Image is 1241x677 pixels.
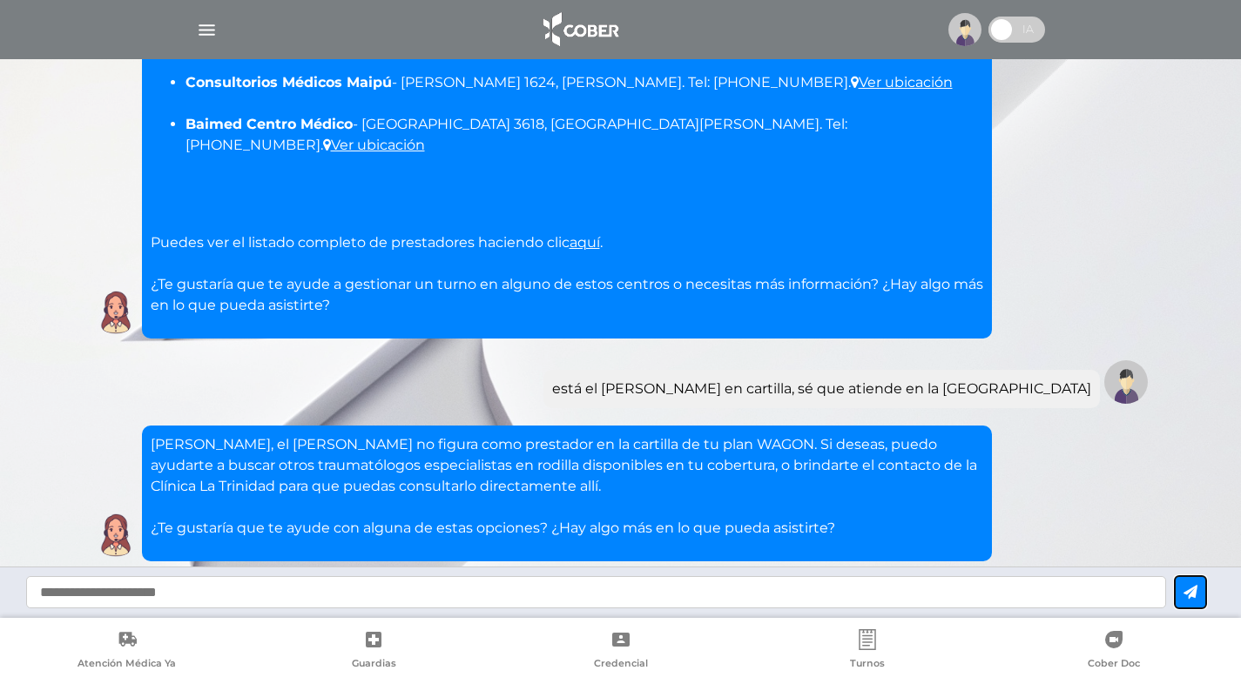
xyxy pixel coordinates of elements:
span: Cober Doc [1088,657,1140,673]
img: Tu imagen [1104,360,1148,404]
img: profile-placeholder.svg [948,13,981,46]
a: Turnos [744,629,990,674]
span: Guardias [352,657,396,673]
img: logo_cober_home-white.png [534,9,625,50]
li: - [PERSON_NAME] 1624, [PERSON_NAME]. Tel: [PHONE_NUMBER]. [185,72,983,93]
a: Ver ubicación [851,74,953,90]
a: Ver ubicación [323,137,425,153]
span: Atención Médica Ya [78,657,176,673]
span: Turnos [850,657,885,673]
img: Cober_menu-lines-white.svg [196,19,218,41]
a: Credencial [497,629,744,674]
b: Baimed Centro Médico [185,116,353,132]
a: aquí [570,234,600,251]
span: Credencial [594,657,648,673]
li: - [GEOGRAPHIC_DATA] 3618, [GEOGRAPHIC_DATA][PERSON_NAME]. Tel: [PHONE_NUMBER]. [185,114,983,156]
b: Consultorios Médicos Maipú [185,74,392,90]
img: Cober IA [94,513,138,557]
a: Cober Doc [991,629,1238,674]
img: Cober IA [94,291,138,334]
a: Guardias [250,629,496,674]
div: está el [PERSON_NAME] en cartilla, sé que atiende en la [GEOGRAPHIC_DATA] [552,379,1091,399]
a: Atención Médica Ya [3,629,250,674]
p: [PERSON_NAME], el [PERSON_NAME] no figura como prestador en la cartilla de tu plan WAGON. Si dese... [151,434,983,539]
